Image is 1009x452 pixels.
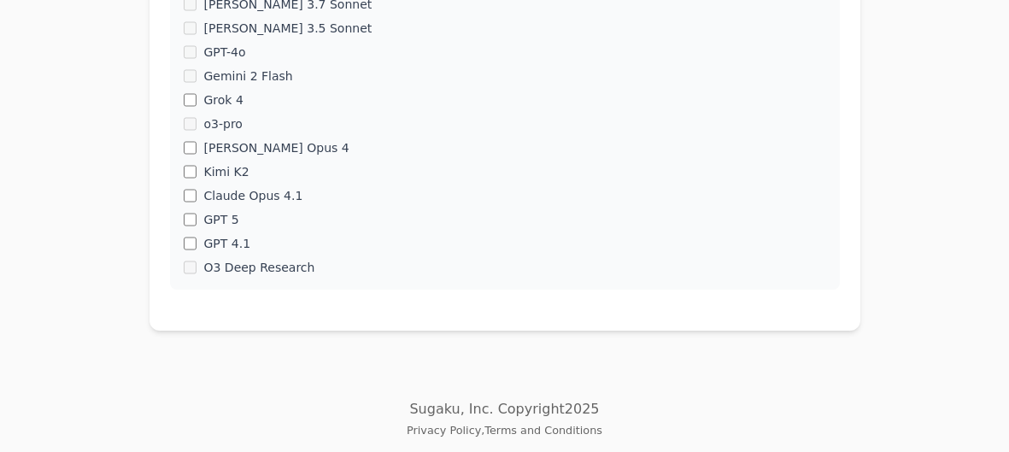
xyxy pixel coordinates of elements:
[565,401,600,417] span: 2025
[203,20,372,37] label: [PERSON_NAME] 3.5 Sonnet
[203,235,250,252] label: GPT 4.1
[203,187,302,204] label: Claude Opus 4.1
[484,424,602,437] a: Terms and Conditions
[203,44,245,61] label: GPT-4o
[407,424,602,437] small: ,
[203,91,243,109] label: Grok 4
[203,259,314,276] label: O3 Deep Research
[203,68,292,85] label: Gemini 2 Flash
[203,115,242,132] label: o3-pro
[203,139,349,156] label: [PERSON_NAME] Opus 4
[407,424,481,437] a: Privacy Policy
[203,211,238,228] label: GPT 5
[203,163,249,180] label: Kimi K2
